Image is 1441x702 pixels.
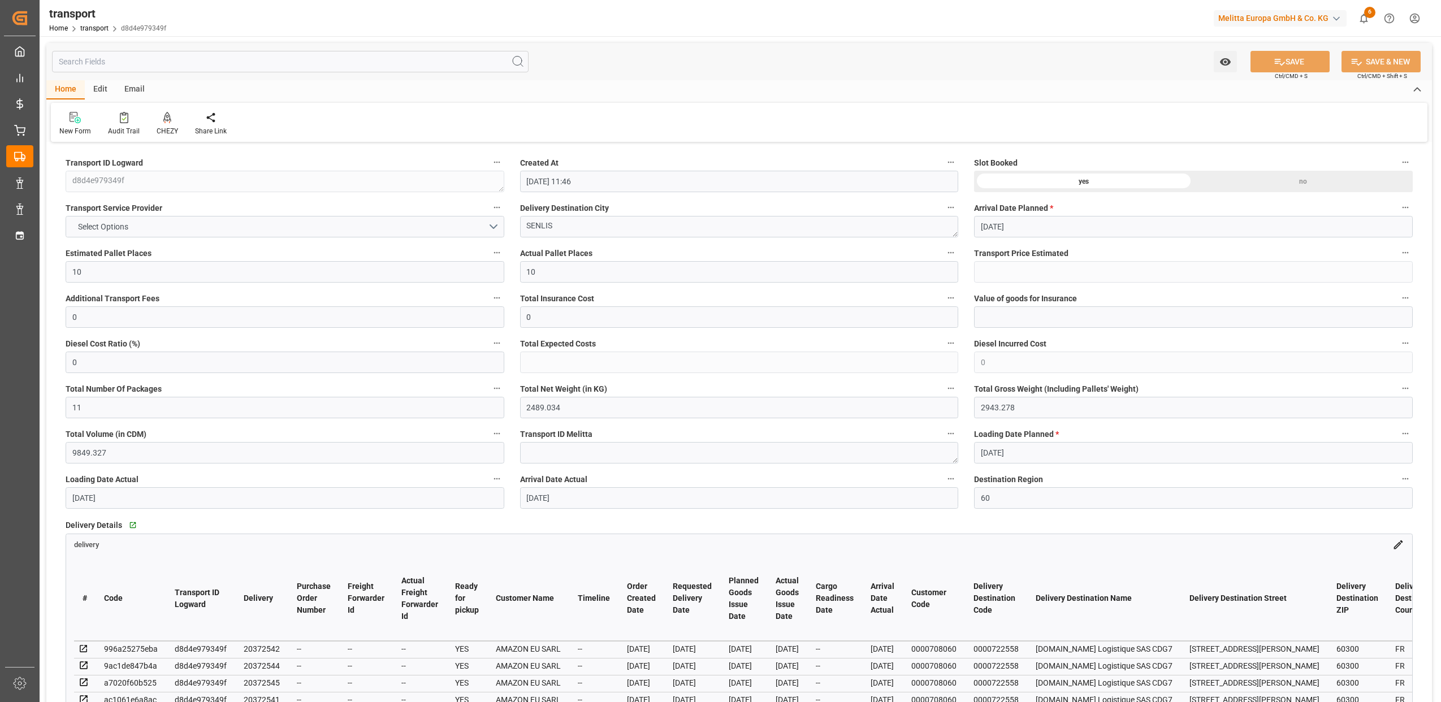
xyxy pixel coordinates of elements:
span: Select Options [72,221,134,233]
th: Actual Freight Forwarder Id [393,556,447,641]
span: Diesel Incurred Cost [974,338,1046,350]
button: Loading Date Planned * [1398,426,1413,441]
div: Melitta Europa GmbH & Co. KG [1214,10,1347,27]
button: show 6 new notifications [1351,6,1377,31]
div: [DATE] [729,659,759,673]
div: 60300 [1336,642,1378,656]
div: Share Link [195,126,227,136]
span: Ctrl/CMD + Shift + S [1357,72,1407,80]
div: YES [455,659,479,673]
th: Planned Goods Issue Date [720,556,767,641]
div: 9ac1de847b4a [104,659,158,673]
th: Customer Code [903,556,965,641]
span: Diesel Cost Ratio (%) [66,338,140,350]
button: Help Center [1377,6,1402,31]
button: Loading Date Actual [490,471,504,486]
div: -- [297,676,331,690]
th: Delivery Destination Street [1181,556,1328,641]
div: yes [974,171,1193,192]
button: Estimated Pallet Places [490,245,504,260]
div: AMAZON EU SARL [496,659,561,673]
input: DD-MM-YYYY [66,487,504,509]
div: -- [297,642,331,656]
div: 20372544 [244,659,280,673]
span: Total Insurance Cost [520,293,594,305]
a: delivery [74,539,99,548]
div: [DATE] [627,676,656,690]
span: Value of goods for Insurance [974,293,1077,305]
div: Home [46,80,85,99]
th: Delivery Destination Name [1027,556,1181,641]
input: DD-MM-YYYY [520,487,959,509]
button: Arrival Date Actual [944,471,958,486]
span: Created At [520,157,559,169]
button: Additional Transport Fees [490,291,504,305]
span: Estimated Pallet Places [66,248,152,259]
button: Total Gross Weight (Including Pallets' Weight) [1398,381,1413,396]
span: Ctrl/CMD + S [1275,72,1308,80]
div: -- [401,642,438,656]
th: Delivery Destination ZIP [1328,556,1387,641]
th: Cargo Readiness Date [807,556,862,641]
button: open menu [1214,51,1237,72]
div: [DATE] [776,642,799,656]
div: -- [816,676,854,690]
div: [STREET_ADDRESS][PERSON_NAME] [1189,676,1319,690]
div: -- [578,659,610,673]
span: Actual Pallet Places [520,248,592,259]
button: Arrival Date Planned * [1398,200,1413,215]
span: Transport ID Logward [66,157,143,169]
th: Requested Delivery Date [664,556,720,641]
span: Delivery Details [66,519,122,531]
span: Slot Booked [974,157,1018,169]
th: Actual Goods Issue Date [767,556,807,641]
span: Delivery Destination City [520,202,609,214]
button: Total Number Of Packages [490,381,504,396]
span: Loading Date Actual [66,474,139,486]
button: Actual Pallet Places [944,245,958,260]
button: Transport Service Provider [490,200,504,215]
span: Transport Price Estimated [974,248,1068,259]
div: Edit [85,80,116,99]
div: FR [1395,642,1437,656]
div: AMAZON EU SARL [496,676,561,690]
div: 60300 [1336,676,1378,690]
span: Total Net Weight (in KG) [520,383,607,395]
div: 20372545 [244,676,280,690]
div: FR [1395,659,1437,673]
div: CHEZY [157,126,178,136]
input: DD-MM-YYYY [974,442,1413,463]
div: 0000708060 [911,659,957,673]
button: Delivery Destination City [944,200,958,215]
th: Order Created Date [618,556,664,641]
button: Value of goods for Insurance [1398,291,1413,305]
th: Purchase Order Number [288,556,339,641]
div: [DATE] [673,642,712,656]
a: transport [80,24,109,32]
div: [DATE] [729,642,759,656]
button: SAVE & NEW [1342,51,1421,72]
button: Total Volume (in CDM) [490,426,504,441]
div: 20372542 [244,642,280,656]
div: -- [348,676,384,690]
div: [DATE] [776,659,799,673]
div: Email [116,80,153,99]
input: Search Fields [52,51,529,72]
div: d8d4e979349f [175,642,227,656]
div: FR [1395,676,1437,690]
div: transport [49,5,166,22]
div: -- [578,676,610,690]
div: [DATE] [627,659,656,673]
button: Diesel Cost Ratio (%) [490,336,504,350]
div: [DATE] [627,642,656,656]
div: d8d4e979349f [175,659,227,673]
div: [DATE] [673,659,712,673]
div: -- [348,642,384,656]
div: d8d4e979349f [175,676,227,690]
button: SAVE [1250,51,1330,72]
button: Total Expected Costs [944,336,958,350]
button: Total Net Weight (in KG) [944,381,958,396]
input: DD-MM-YYYY [974,216,1413,237]
span: Additional Transport Fees [66,293,159,305]
th: Customer Name [487,556,569,641]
